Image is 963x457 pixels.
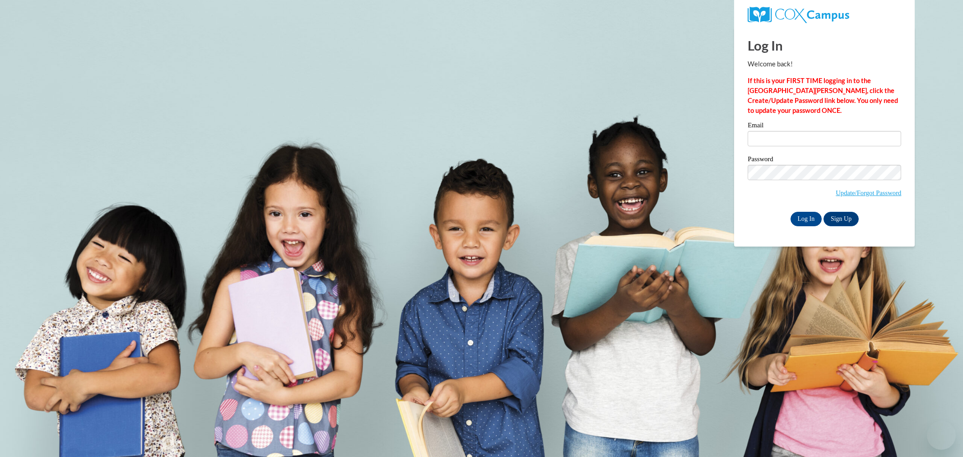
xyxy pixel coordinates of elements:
[748,77,898,114] strong: If this is your FIRST TIME logging in to the [GEOGRAPHIC_DATA][PERSON_NAME], click the Create/Upd...
[748,7,901,23] a: COX Campus
[748,36,901,55] h1: Log In
[791,212,822,226] input: Log In
[748,156,901,165] label: Password
[748,59,901,69] p: Welcome back!
[927,421,956,450] iframe: Button to launch messaging window
[836,189,901,196] a: Update/Forgot Password
[748,122,901,131] label: Email
[823,212,859,226] a: Sign Up
[748,7,849,23] img: COX Campus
